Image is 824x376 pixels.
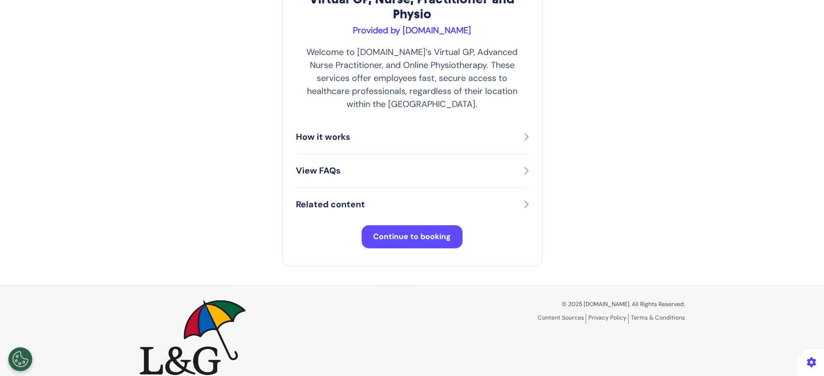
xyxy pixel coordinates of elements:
[538,314,586,324] a: Content Sources
[296,46,529,111] p: Welcome to [DOMAIN_NAME]’s Virtual GP, Advanced Nurse Practitioner, and Online Physiotherapy. The...
[588,314,628,324] a: Privacy Policy
[296,131,350,144] p: How it works
[296,164,529,178] button: View FAQs
[296,198,529,212] button: Related content
[631,314,685,322] a: Terms & Conditions
[296,164,341,177] p: View FAQs
[362,225,462,248] button: Continue to booking
[373,231,451,242] span: Continue to booking
[140,300,246,375] img: Spectrum.Life logo
[419,300,685,309] p: © 2025 [DOMAIN_NAME]. All Rights Reserved.
[296,130,529,144] button: How it works
[8,347,32,371] button: Open Preferences
[296,198,365,211] p: Related content
[296,26,529,36] h3: Provided by [DOMAIN_NAME]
